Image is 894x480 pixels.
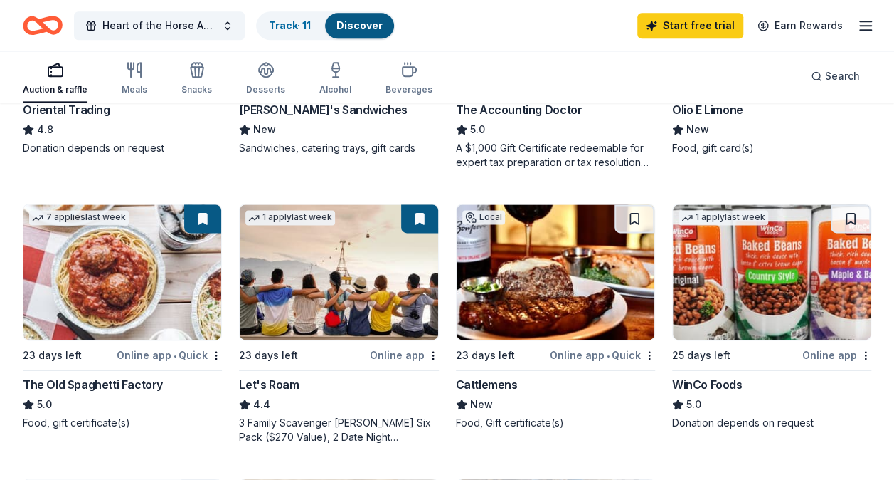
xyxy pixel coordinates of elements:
div: 25 days left [672,347,730,364]
a: Home [23,9,63,42]
div: Alcohol [319,84,351,95]
div: Sandwiches, catering trays, gift cards [239,141,438,155]
span: • [174,350,176,361]
div: Meals [122,84,147,95]
div: 1 apply last week [679,210,768,225]
button: Snacks [181,56,212,103]
span: New [470,396,493,413]
div: Online app [370,346,439,364]
a: Image for WinCo Foods1 applylast week25 days leftOnline appWinCo Foods5.0Donation depends on request [672,204,871,430]
div: Snacks [181,84,212,95]
div: Food, gift certificate(s) [23,416,222,430]
span: 4.8 [37,121,53,138]
a: Image for The Old Spaghetti Factory7 applieslast week23 days leftOnline app•QuickThe Old Spaghett... [23,204,222,430]
span: 4.4 [253,396,270,413]
img: Image for Let's Roam [240,204,437,340]
button: Desserts [246,56,285,103]
button: Beverages [385,56,432,103]
a: Image for Let's Roam1 applylast week23 days leftOnline appLet's Roam4.43 Family Scavenger [PERSON... [239,204,438,444]
span: New [686,121,709,138]
button: Search [799,62,871,90]
div: Let's Roam [239,376,299,393]
div: Oriental Trading [23,101,110,118]
div: Cattlemens [456,376,518,393]
span: Search [825,68,860,85]
div: [PERSON_NAME]'s Sandwiches [239,101,408,118]
div: Donation depends on request [23,141,222,155]
a: Image for CattlemensLocal23 days leftOnline app•QuickCattlemensNewFood, Gift certificate(s) [456,204,655,430]
div: Online app Quick [117,346,222,364]
img: Image for The Old Spaghetti Factory [23,204,221,340]
span: 5.0 [686,396,701,413]
div: A $1,000 Gift Certificate redeemable for expert tax preparation or tax resolution services—recipi... [456,141,655,169]
div: Desserts [246,84,285,95]
button: Meals [122,56,147,103]
div: 23 days left [23,347,82,364]
div: Food, gift card(s) [672,141,871,155]
span: 5.0 [470,121,485,138]
a: Start free trial [637,13,743,38]
a: Earn Rewards [749,13,851,38]
button: Heart of the Horse Annual Fall Fundraiser Event [74,11,245,40]
a: Track· 11 [269,19,311,31]
div: Donation depends on request [672,416,871,430]
button: Track· 11Discover [256,11,395,40]
button: Auction & raffle [23,56,87,103]
div: Online app [802,346,871,364]
div: Local [462,210,505,224]
button: Alcohol [319,56,351,103]
span: 5.0 [37,396,52,413]
div: 1 apply last week [245,210,335,225]
img: Image for Cattlemens [457,204,654,340]
div: The Old Spaghetti Factory [23,376,163,393]
img: Image for WinCo Foods [673,204,871,340]
div: 7 applies last week [29,210,129,225]
a: Discover [336,19,383,31]
span: New [253,121,276,138]
div: 23 days left [456,347,515,364]
div: The Accounting Doctor [456,101,582,118]
div: WinCo Foods [672,376,743,393]
div: 3 Family Scavenger [PERSON_NAME] Six Pack ($270 Value), 2 Date Night Scavenger [PERSON_NAME] Two ... [239,416,438,444]
div: Auction & raffle [23,84,87,95]
div: Food, Gift certificate(s) [456,416,655,430]
div: Beverages [385,84,432,95]
span: • [607,350,610,361]
div: Online app Quick [550,346,655,364]
div: Olio E Limone [672,101,743,118]
div: 23 days left [239,347,298,364]
span: Heart of the Horse Annual Fall Fundraiser Event [102,17,216,34]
